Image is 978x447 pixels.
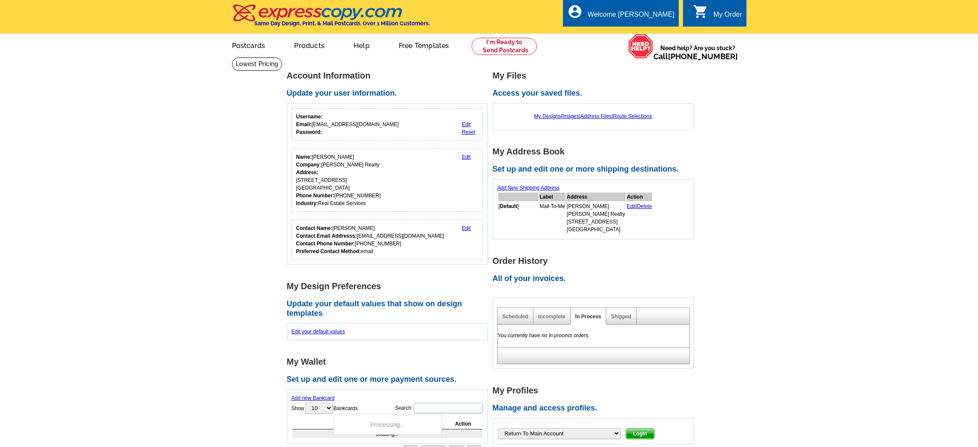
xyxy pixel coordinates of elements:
th: Label [539,193,566,201]
label: Search: [395,402,483,414]
div: Processing... [334,414,442,435]
a: Edit your default values [292,329,345,335]
td: [PERSON_NAME] [PERSON_NAME] Realty [STREET_ADDRESS] [GEOGRAPHIC_DATA] [566,202,626,234]
h2: Set up and edit one or more shipping destinations. [493,165,698,174]
i: shopping_cart [693,4,708,19]
label: Show Bankcards [292,402,358,414]
a: Scheduled [503,314,529,320]
a: Same Day Design, Print, & Mail Postcards. Over 1 Million Customers. [232,10,430,27]
h2: Update your user information. [287,89,493,98]
b: Default [500,203,518,209]
span: Login [626,429,655,439]
a: Products [280,35,338,55]
input: Search: [414,403,482,413]
strong: Industry: [296,200,318,206]
a: Help [340,35,383,55]
td: Loading... [292,430,482,438]
img: help [628,34,653,59]
h2: Access your saved files. [493,89,698,98]
span: Call [653,52,738,61]
span: Need help? Are you stuck? [653,44,742,61]
a: Edit [462,225,471,231]
a: Delete [637,203,652,209]
strong: Phone Number: [296,193,334,199]
a: Images [562,113,579,119]
a: [PHONE_NUMBER] [668,52,738,61]
a: Shipped [611,314,631,320]
strong: Password: [296,129,322,135]
div: My Order [713,11,742,23]
a: My Designs [534,113,561,119]
a: Postcards [218,35,279,55]
div: Welcome [PERSON_NAME] [588,11,674,23]
td: [ ] [498,202,539,234]
select: ShowBankcards [305,403,333,414]
strong: Email: [296,121,312,127]
a: Edit [462,121,471,127]
a: Address Files [581,113,612,119]
div: Your personal details. [292,148,483,212]
strong: Address: [296,169,319,175]
div: [PERSON_NAME] [PERSON_NAME] Realty [STREET_ADDRESS] [GEOGRAPHIC_DATA] [PHONE_NUMBER] Real Estate ... [296,153,381,207]
i: account_circle [567,4,583,19]
a: Incomplete [538,314,565,320]
strong: Company: [296,162,322,168]
h4: Same Day Design, Print, & Mail Postcards. Over 1 Million Customers. [254,20,430,27]
h2: All of your invoices. [493,274,698,284]
td: | [626,202,653,234]
a: shopping_cart My Order [693,9,742,20]
h1: My Design Preferences [287,282,493,291]
th: Action [451,419,482,429]
a: Edit [627,203,636,209]
a: In Process [575,314,602,320]
div: [PERSON_NAME] [EMAIL_ADDRESS][DOMAIN_NAME] [PHONE_NUMBER] email [296,224,444,255]
a: Free Templates [385,35,463,55]
td: Mail-To-Me [539,202,566,234]
em: You currently have no in process orders. [498,332,590,338]
a: Reset [462,129,475,135]
th: Action [626,193,653,201]
h2: Set up and edit one or more payment sources. [287,375,493,384]
div: | | | [497,108,689,124]
div: Your login information. [292,108,483,141]
strong: Contact Phone Number: [296,241,355,247]
strong: Contact Name: [296,225,333,231]
h1: Account Information [287,71,493,80]
strong: Username: [296,114,323,120]
strong: Name: [296,154,312,160]
h2: Update your default values that show on design templates [287,299,493,318]
div: [EMAIL_ADDRESS][DOMAIN_NAME] [296,113,399,136]
h1: My Wallet [287,357,493,366]
div: Who should we contact regarding order issues? [292,220,483,260]
strong: Preferred Contact Method: [296,248,361,254]
h1: My Address Book [493,147,698,156]
th: Address [566,193,626,201]
a: Add New Shipping Address [497,185,560,191]
h1: My Files [493,71,698,80]
a: Route Selections [613,113,652,119]
button: Login [626,428,655,439]
a: Edit [462,154,471,160]
a: Add new Bankcard [292,395,335,401]
strong: Contact Email Addresss: [296,233,357,239]
h1: Order History [493,257,698,266]
h1: My Profiles [493,386,698,395]
h2: Manage and access profiles. [493,404,698,413]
